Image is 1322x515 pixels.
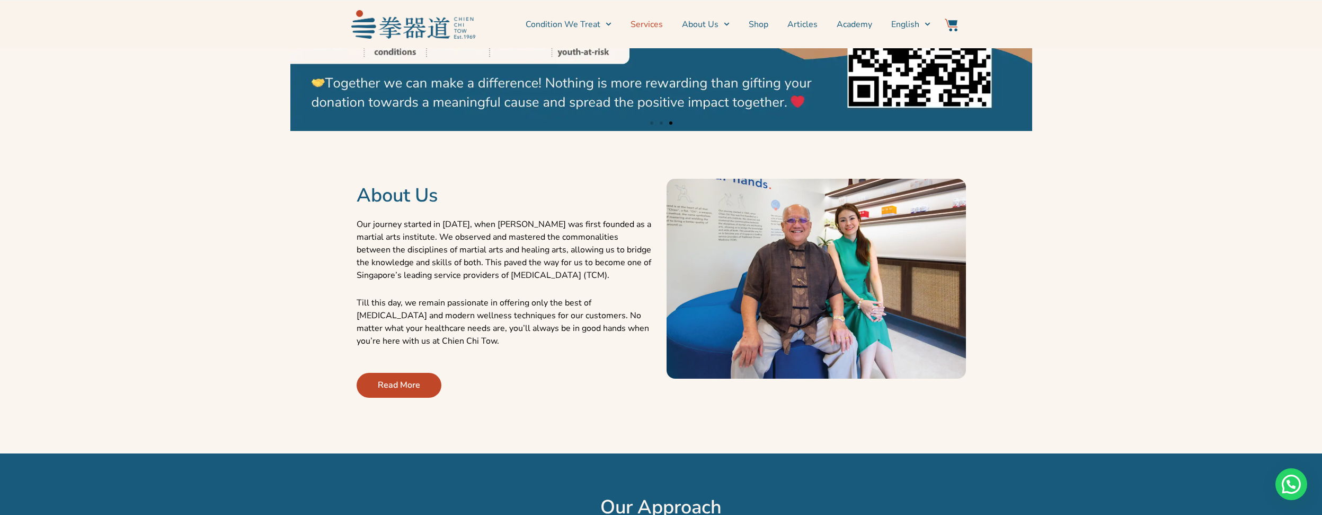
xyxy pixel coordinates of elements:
p: Till this day, we remain passionate in offering only the best of [MEDICAL_DATA] and modern wellne... [357,296,656,347]
h2: About Us [357,184,656,207]
nav: Menu [481,11,931,38]
span: Go to slide 2 [660,121,663,125]
a: Shop [749,11,768,38]
a: Read More [357,373,441,398]
a: Academy [837,11,872,38]
a: Condition We Treat [526,11,611,38]
p: Our journey started in [DATE], when [PERSON_NAME] was first founded as a martial arts institute. ... [357,218,656,282]
span: English [891,18,919,31]
span: Read More [378,379,420,391]
a: About Us [682,11,730,38]
a: Articles [787,11,818,38]
span: Go to slide 3 [669,121,672,125]
img: Website Icon-03 [945,19,957,31]
a: English [891,11,930,38]
a: Services [631,11,663,38]
span: Go to slide 1 [650,121,653,125]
